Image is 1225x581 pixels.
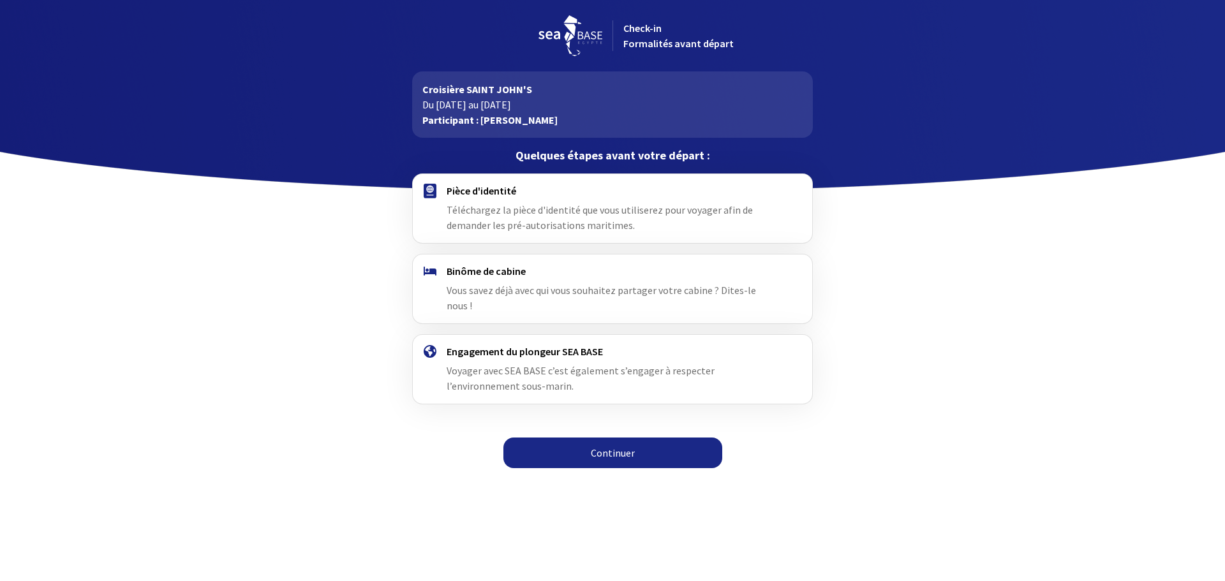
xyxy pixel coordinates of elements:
img: engagement.svg [424,345,436,358]
span: Téléchargez la pièce d'identité que vous utiliserez pour voyager afin de demander les pré-autoris... [447,203,753,232]
img: passport.svg [424,184,436,198]
p: Participant : [PERSON_NAME] [422,112,802,128]
h4: Binôme de cabine [447,265,778,277]
span: Check-in Formalités avant départ [623,22,734,50]
h4: Engagement du plongeur SEA BASE [447,345,778,358]
p: Quelques étapes avant votre départ : [412,148,812,163]
span: Voyager avec SEA BASE c’est également s’engager à respecter l’environnement sous-marin. [447,364,715,392]
a: Continuer [503,438,722,468]
p: Croisière SAINT JOHN'S [422,82,802,97]
p: Du [DATE] au [DATE] [422,97,802,112]
h4: Pièce d'identité [447,184,778,197]
span: Vous savez déjà avec qui vous souhaitez partager votre cabine ? Dites-le nous ! [447,284,756,312]
img: binome.svg [424,267,436,276]
img: logo_seabase.svg [538,15,602,56]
